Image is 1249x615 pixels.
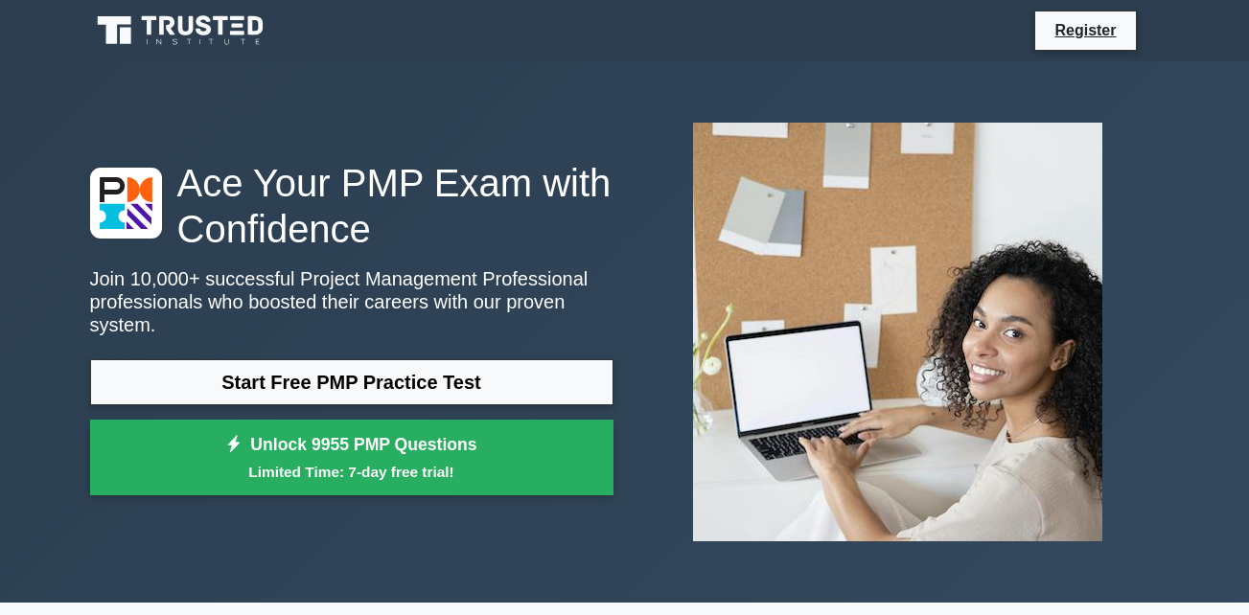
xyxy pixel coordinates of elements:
[90,420,613,496] a: Unlock 9955 PMP QuestionsLimited Time: 7-day free trial!
[1043,18,1127,42] a: Register
[90,359,613,405] a: Start Free PMP Practice Test
[90,267,613,336] p: Join 10,000+ successful Project Management Professional professionals who boosted their careers w...
[114,461,590,483] small: Limited Time: 7-day free trial!
[90,160,613,252] h1: Ace Your PMP Exam with Confidence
